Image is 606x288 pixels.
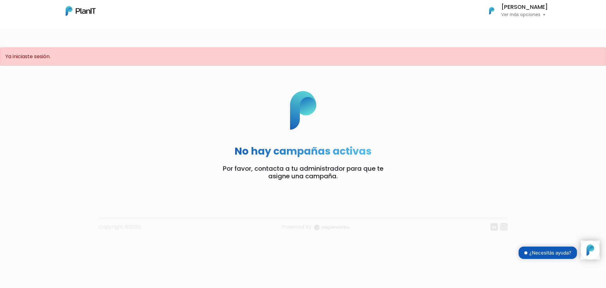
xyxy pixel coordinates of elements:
[490,223,498,230] img: linkedin-cc7d2dbb1a16aff8e18f147ffe980d30ddd5d9e01409788280e63c91fc390ff4.svg
[98,223,141,236] p: Copyright ©2025
[500,223,508,230] img: instagram-7ba2a2629254302ec2a9470e65da5de918c9f3c9a63008f8abed3140a32961bf.svg
[193,165,413,180] p: Por favor, contacta a tu administrador para que te asigne una campaña.
[481,3,548,19] button: PlanIt Logo [PERSON_NAME] Ver más opciones
[235,145,371,157] h2: No hay campañas activas
[486,241,581,266] iframe: trengo-widget-status
[485,4,499,18] img: PlanIt Logo
[268,91,339,130] img: p_logo-cf95315c21ec54a07da33abe4a980685f2930ff06ee032fe1bfa050a97dd1b1f.svg
[501,4,548,10] h6: [PERSON_NAME]
[282,223,312,230] span: translation missing: es.layouts.footer.powered_by
[314,224,349,230] img: logo_eagerworks-044938b0bf012b96b195e05891a56339191180c2d98ce7df62ca656130a436fa.svg
[581,241,600,260] iframe: trengo-widget-launcher
[282,223,349,236] a: Powered By
[66,6,96,16] img: PlanIt Logo
[501,13,548,17] p: Ver más opciones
